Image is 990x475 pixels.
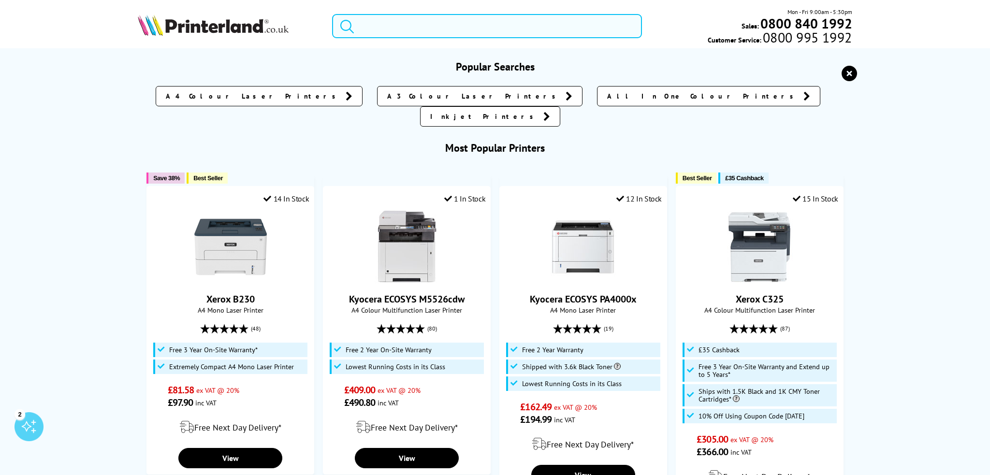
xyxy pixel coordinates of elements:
span: A4 Mono Laser Printer [505,305,662,315]
a: Kyocera ECOSYS PA4000x [547,275,619,285]
span: ex VAT @ 20% [378,386,421,395]
span: ex VAT @ 20% [554,403,597,412]
span: £409.00 [344,384,376,396]
span: £35 Cashback [699,346,740,354]
button: Best Seller [187,173,228,184]
span: £97.90 [168,396,193,409]
span: Lowest Running Costs in its Class [346,363,445,371]
span: Free 3 Year On-Site Warranty and Extend up to 5 Years* [699,363,834,378]
a: Inkjet Printers [420,106,560,127]
span: inc VAT [554,415,575,424]
span: Save 38% [153,174,180,182]
h3: Popular Searches [138,60,852,73]
img: Kyocera ECOSYS PA4000x [547,211,619,283]
span: Customer Service: [708,33,852,44]
span: 10% Off Using Coupon Code [DATE] [699,412,804,420]
span: ex VAT @ 20% [730,435,773,444]
span: (87) [780,319,790,338]
div: 15 In Stock [793,194,838,203]
span: Ships with 1.5K Black and 1K CMY Toner Cartridges* [699,388,834,403]
button: £35 Cashback [718,173,768,184]
img: Printerland Logo [138,14,289,36]
input: Search product or brand [332,14,642,38]
span: (48) [251,319,261,338]
span: Mon - Fri 9:00am - 5:30pm [787,7,852,16]
span: All In One Colour Printers [607,91,799,101]
img: Xerox B230 [194,211,267,283]
span: £162.49 [520,401,552,413]
span: £194.99 [520,413,552,426]
span: inc VAT [730,447,752,457]
span: (19) [604,319,613,338]
span: Free 3 Year On-Site Warranty* [169,346,258,354]
span: Shipped with 3.6k Black Toner [522,363,621,371]
div: 14 In Stock [263,194,309,203]
div: 1 In Stock [444,194,486,203]
span: £490.80 [344,396,376,409]
a: View [178,448,282,468]
div: modal_delivery [152,414,309,441]
span: Inkjet Printers [430,112,539,121]
span: inc VAT [378,398,399,407]
a: A3 Colour Laser Printers [377,86,582,106]
span: 0800 995 1992 [761,33,852,42]
span: £35 Cashback [725,174,763,182]
span: Free 2 Year Warranty [522,346,583,354]
span: ex VAT @ 20% [196,386,239,395]
a: View [355,448,459,468]
b: 0800 840 1992 [760,14,852,32]
span: inc VAT [195,398,217,407]
img: Xerox C325 [723,211,796,283]
div: 2 [15,409,25,419]
a: Kyocera ECOSYS PA4000x [530,293,637,305]
a: A4 Colour Laser Printers [156,86,363,106]
div: 12 In Stock [616,194,662,203]
span: A4 Mono Laser Printer [152,305,309,315]
span: Lowest Running Costs in its Class [522,380,622,388]
span: A4 Colour Multifunction Laser Printer [328,305,485,315]
span: (80) [427,319,437,338]
a: Xerox B230 [206,293,255,305]
img: Kyocera ECOSYS M5526cdw [371,211,443,283]
span: A4 Colour Multifunction Laser Printer [681,305,838,315]
span: Best Seller [193,174,223,182]
a: All In One Colour Printers [597,86,820,106]
span: A3 Colour Laser Printers [387,91,561,101]
a: Kyocera ECOSYS M5526cdw [371,275,443,285]
a: Xerox C325 [736,293,784,305]
a: Xerox B230 [194,275,267,285]
span: Extremely Compact A4 Mono Laser Printer [169,363,294,371]
a: Xerox C325 [723,275,796,285]
a: Printerland Logo [138,14,320,38]
a: 0800 840 1992 [759,19,852,28]
span: A4 Colour Laser Printers [166,91,341,101]
span: £366.00 [697,446,728,458]
span: Sales: [742,21,759,30]
button: Save 38% [146,173,185,184]
div: modal_delivery [505,431,662,458]
h3: Most Popular Printers [138,141,852,155]
span: £81.58 [168,384,194,396]
button: Best Seller [676,173,717,184]
a: Kyocera ECOSYS M5526cdw [349,293,465,305]
span: Best Seller [683,174,712,182]
span: Free 2 Year On-Site Warranty [346,346,432,354]
span: £305.00 [697,433,728,446]
div: modal_delivery [328,414,485,441]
